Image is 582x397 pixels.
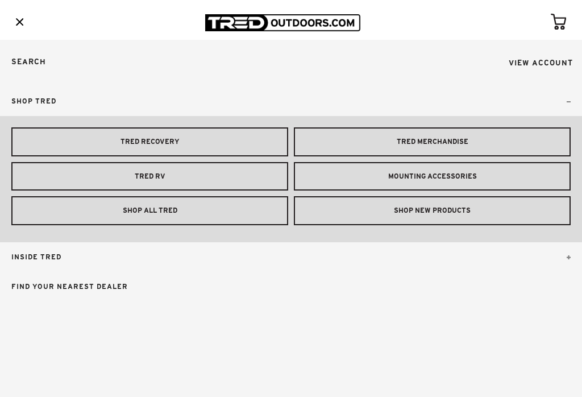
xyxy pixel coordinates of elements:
img: menu-icon [16,18,23,26]
a: TRED RECOVERY [11,127,288,156]
a: TRED MERCHANDISE [294,127,571,156]
img: mobile-plus [567,255,571,259]
a: MOUNTING ACCESSORIES [294,162,571,191]
a: View account [500,40,582,86]
img: TRED Outdoors America [205,14,360,31]
a: TRED RV [11,162,288,191]
span: FIND YOUR NEAREST DEALER [11,282,128,292]
img: mobile-minus [567,101,571,102]
img: cart-icon [551,14,566,30]
a: SHOP NEW PRODUCTS [294,196,571,225]
a: SHOP ALL TRED [11,196,288,225]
